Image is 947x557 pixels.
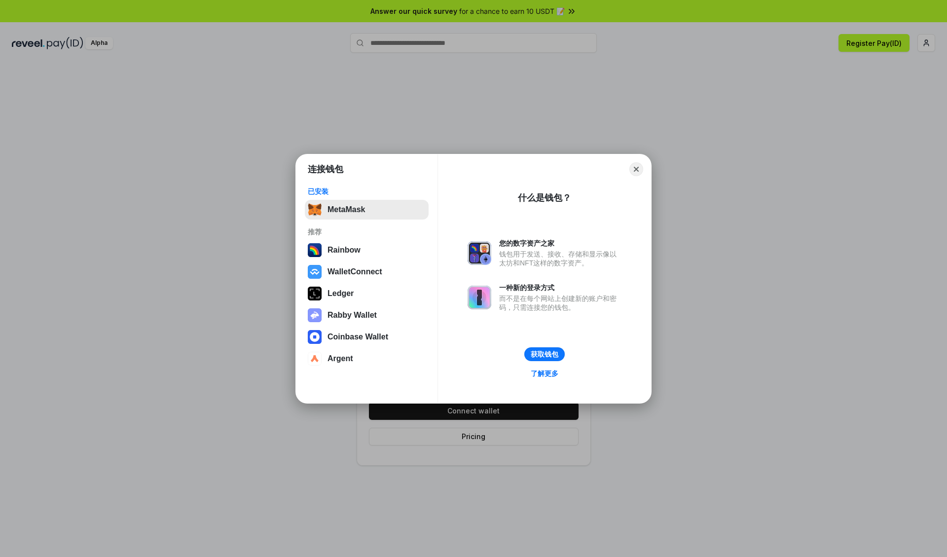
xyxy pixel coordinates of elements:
[305,305,429,325] button: Rabby Wallet
[308,243,322,257] img: svg+xml,%3Csvg%20width%3D%22120%22%20height%3D%22120%22%20viewBox%3D%220%200%20120%20120%22%20fil...
[308,352,322,366] img: svg+xml,%3Csvg%20width%3D%2228%22%20height%3D%2228%22%20viewBox%3D%220%200%2028%2028%22%20fill%3D...
[499,250,621,267] div: 钱包用于发送、接收、存储和显示像以太坊和NFT这样的数字资产。
[524,347,565,361] button: 获取钱包
[499,283,621,292] div: 一种新的登录方式
[308,227,426,236] div: 推荐
[308,203,322,217] img: svg+xml,%3Csvg%20fill%3D%22none%22%20height%3D%2233%22%20viewBox%3D%220%200%2035%2033%22%20width%...
[328,267,382,276] div: WalletConnect
[468,241,491,265] img: svg+xml,%3Csvg%20xmlns%3D%22http%3A%2F%2Fwww.w3.org%2F2000%2Fsvg%22%20fill%3D%22none%22%20viewBox...
[305,262,429,282] button: WalletConnect
[308,265,322,279] img: svg+xml,%3Csvg%20width%3D%2228%22%20height%3D%2228%22%20viewBox%3D%220%200%2028%2028%22%20fill%3D...
[305,284,429,303] button: Ledger
[328,311,377,320] div: Rabby Wallet
[328,246,361,255] div: Rainbow
[468,286,491,309] img: svg+xml,%3Csvg%20xmlns%3D%22http%3A%2F%2Fwww.w3.org%2F2000%2Fsvg%22%20fill%3D%22none%22%20viewBox...
[499,239,621,248] div: 您的数字资产之家
[328,354,353,363] div: Argent
[499,294,621,312] div: 而不是在每个网站上创建新的账户和密码，只需连接您的钱包。
[305,327,429,347] button: Coinbase Wallet
[308,308,322,322] img: svg+xml,%3Csvg%20xmlns%3D%22http%3A%2F%2Fwww.w3.org%2F2000%2Fsvg%22%20fill%3D%22none%22%20viewBox...
[305,200,429,220] button: MetaMask
[328,289,354,298] div: Ledger
[531,350,558,359] div: 获取钱包
[305,349,429,369] button: Argent
[308,187,426,196] div: 已安装
[531,369,558,378] div: 了解更多
[525,367,564,380] a: 了解更多
[629,162,643,176] button: Close
[518,192,571,204] div: 什么是钱包？
[328,205,365,214] div: MetaMask
[308,163,343,175] h1: 连接钱包
[305,240,429,260] button: Rainbow
[308,330,322,344] img: svg+xml,%3Csvg%20width%3D%2228%22%20height%3D%2228%22%20viewBox%3D%220%200%2028%2028%22%20fill%3D...
[328,333,388,341] div: Coinbase Wallet
[308,287,322,300] img: svg+xml,%3Csvg%20xmlns%3D%22http%3A%2F%2Fwww.w3.org%2F2000%2Fsvg%22%20width%3D%2228%22%20height%3...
